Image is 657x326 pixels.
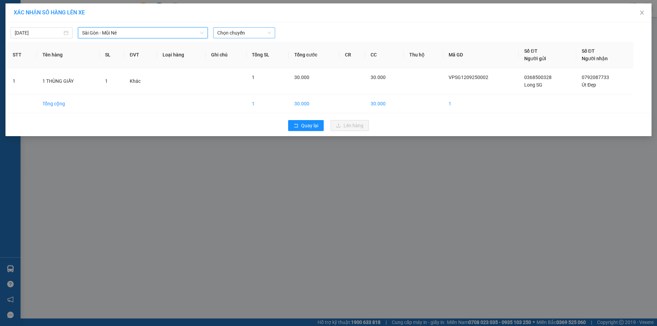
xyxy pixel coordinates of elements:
[365,94,404,113] td: 30.000
[404,42,443,68] th: Thu hộ
[14,9,85,16] span: XÁC NHẬN SỐ HÀNG LÊN XE
[124,68,157,94] td: Khác
[65,30,120,40] div: 0792087733
[582,48,595,54] span: Số ĐT
[289,94,339,113] td: 30.000
[252,75,255,80] span: 1
[449,75,488,80] span: VPSG1209250002
[582,82,596,88] span: Út Đẹp
[639,10,645,15] span: close
[582,75,609,80] span: 0792087733
[301,122,318,129] span: Quay lại
[37,42,100,68] th: Tên hàng
[524,56,546,61] span: Người gửi
[331,120,369,131] button: uploadLên hàng
[294,75,309,80] span: 30.000
[64,44,121,54] div: 30.000
[365,42,404,68] th: CC
[524,75,552,80] span: 0368500328
[294,123,298,129] span: rollback
[37,68,100,94] td: 1 THÙNG GIẤY
[582,56,608,61] span: Người nhận
[6,6,61,22] div: VP [PERSON_NAME]
[371,75,386,80] span: 30.000
[124,42,157,68] th: ĐVT
[37,94,100,113] td: Tổng cộng
[289,42,339,68] th: Tổng cước
[6,30,61,40] div: 0368500328
[524,82,542,88] span: Long SG
[206,42,247,68] th: Ghi chú
[7,42,37,68] th: STT
[246,42,289,68] th: Tổng SL
[200,31,204,35] span: down
[65,22,120,30] div: Út Đẹp
[288,120,324,131] button: rollbackQuay lại
[7,68,37,94] td: 1
[82,28,204,38] span: Sài Gòn - Mũi Né
[217,28,271,38] span: Chọn chuyến
[632,3,652,23] button: Close
[15,29,62,37] input: 12/09/2025
[157,42,206,68] th: Loại hàng
[246,94,289,113] td: 1
[65,6,120,22] div: VP [PERSON_NAME]
[105,78,108,84] span: 1
[443,42,519,68] th: Mã GD
[6,22,61,30] div: Long SG
[65,6,82,14] span: Nhận:
[524,48,537,54] span: Số ĐT
[443,94,519,113] td: 1
[339,42,365,68] th: CR
[64,46,74,53] span: CC :
[6,6,16,14] span: Gửi:
[100,42,124,68] th: SL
